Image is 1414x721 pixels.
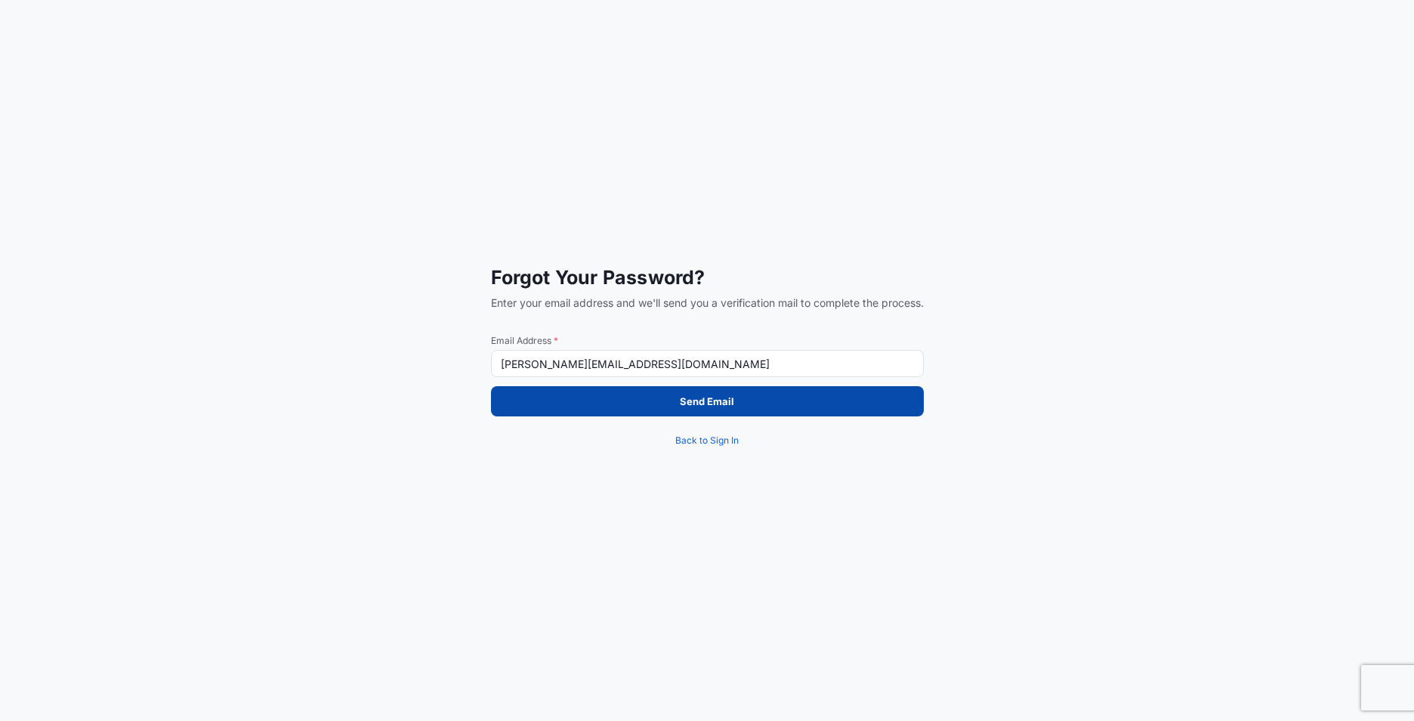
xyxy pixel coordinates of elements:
span: Back to Sign In [675,433,739,448]
a: Back to Sign In [491,425,924,456]
span: Enter your email address and we'll send you a verification mail to complete the process. [491,296,924,311]
input: example@gmail.com [491,350,924,377]
span: Forgot Your Password? [491,265,924,289]
button: Send Email [491,386,924,416]
p: Send Email [680,394,734,409]
span: Email Address [491,335,924,347]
